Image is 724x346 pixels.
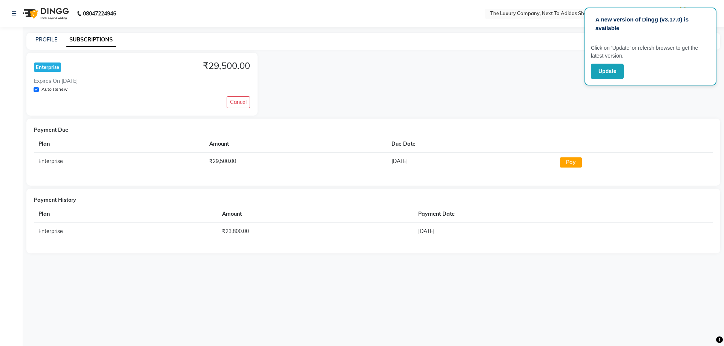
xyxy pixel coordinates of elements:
[387,136,555,153] th: Due Date
[34,136,205,153] th: Plan
[414,223,663,240] td: [DATE]
[203,60,250,71] h4: ₹29,500.00
[34,77,78,85] div: Expires On [DATE]
[34,152,205,172] td: Enterprise
[34,62,61,72] div: Enterprise
[83,3,116,24] b: 08047224946
[218,206,414,223] th: Amount
[560,157,582,168] button: Pay
[41,86,67,93] label: Auto Renew
[676,7,689,20] img: Admin
[591,44,710,60] p: Click on ‘Update’ or refersh browser to get the latest version.
[591,64,624,79] button: Update
[205,136,387,153] th: Amount
[66,33,116,47] a: SUBSCRIPTIONS
[205,152,387,172] td: ₹29,500.00
[19,3,71,24] img: logo
[34,196,713,204] div: Payment History
[218,223,414,240] td: ₹23,800.00
[34,206,218,223] th: Plan
[414,206,663,223] th: Payment Date
[34,223,218,240] td: Enterprise
[34,126,713,134] div: Payment Due
[35,36,57,43] a: PROFILE
[227,96,250,108] button: Cancel
[387,152,555,172] td: [DATE]
[595,15,706,32] p: A new version of Dingg (v3.17.0) is available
